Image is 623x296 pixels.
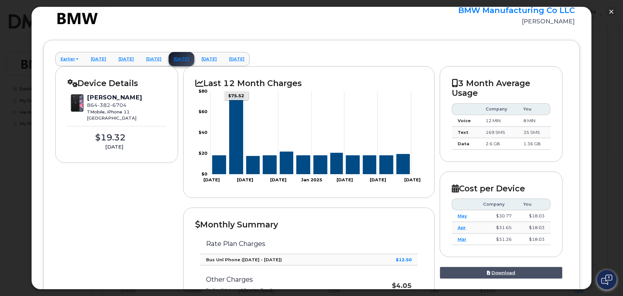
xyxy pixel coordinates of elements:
[518,127,550,138] td: 35 SMS
[199,88,207,94] tspan: $80
[458,225,466,230] a: Apr
[480,127,518,138] td: 169 SMS
[601,275,612,285] img: Open chat
[169,52,194,66] a: [DATE]
[518,199,551,210] th: You
[67,143,161,150] div: [DATE]
[141,52,167,66] a: [DATE]
[206,287,361,293] li: Federal Universal Service Fund
[518,138,550,150] td: 1.36 GB
[477,199,517,210] th: Company
[480,103,518,115] th: Company
[458,118,471,123] strong: Voice
[237,177,253,182] tspan: [DATE]
[406,17,575,26] div: [PERSON_NAME]
[199,88,421,182] g: Chart
[440,267,563,279] a: Download
[270,177,287,182] tspan: [DATE]
[199,109,207,114] tspan: $60
[87,93,142,102] div: [PERSON_NAME]
[224,52,250,66] a: [DATE]
[452,184,551,193] h2: Cost per Device
[370,177,386,182] tspan: [DATE]
[113,52,139,66] a: [DATE]
[452,78,551,98] h2: 3 Month Average Usage
[480,115,518,127] td: 12 MIN
[195,220,422,229] h2: Monthly Summary
[199,130,207,135] tspan: $40
[67,78,166,88] h2: Device Details
[458,141,469,146] strong: Data
[480,138,518,150] td: 2.6 GB
[396,257,412,262] strong: $12.50
[477,222,517,234] td: $31.65
[458,130,468,135] strong: Text
[204,177,220,182] tspan: [DATE]
[518,222,551,234] td: $18.03
[518,234,551,245] td: $18.03
[518,210,551,222] td: $18.03
[206,257,282,262] strong: Bus Unl Phone ([DATE] - [DATE])
[518,115,550,127] td: 8 MIN
[458,237,466,242] a: Mar
[518,103,550,115] th: You
[458,213,467,218] a: May
[67,132,153,144] div: $19.32
[206,240,411,247] h3: Rate Plan Charges
[195,78,422,88] h2: Last 12 Month Charges
[405,177,421,182] tspan: [DATE]
[337,177,353,182] tspan: [DATE]
[201,171,207,176] tspan: $0
[301,177,322,182] tspan: Jan 2025
[392,282,412,290] strong: $4.05
[196,52,222,66] a: [DATE]
[199,150,207,156] tspan: $20
[87,102,127,108] span: 864
[206,276,361,283] h3: Other Charges
[110,102,127,108] span: 6704
[406,6,575,15] h2: BMW Manufacturing Co LLC
[477,234,517,245] td: $31.26
[87,109,142,121] div: TMobile, iPhone 11 [GEOGRAPHIC_DATA]
[477,210,517,222] td: $30.77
